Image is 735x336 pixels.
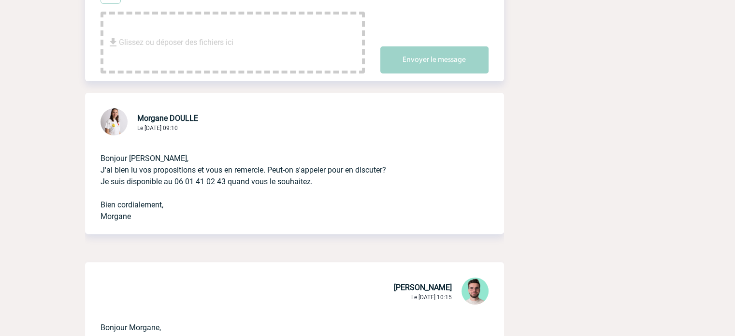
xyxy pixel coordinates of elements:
[137,114,198,123] span: Morgane DOULLE
[101,108,128,135] img: 130205-0.jpg
[380,46,489,73] button: Envoyer le message
[461,278,489,305] img: 121547-2.png
[101,137,461,222] p: Bonjour [PERSON_NAME], J'ai bien lu vos propositions et vous en remercie. Peut-on s'appeler pour ...
[137,125,178,131] span: Le [DATE] 09:10
[411,294,452,301] span: Le [DATE] 10:15
[394,283,452,292] span: [PERSON_NAME]
[107,37,119,48] img: file_download.svg
[119,18,233,67] span: Glissez ou déposer des fichiers ici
